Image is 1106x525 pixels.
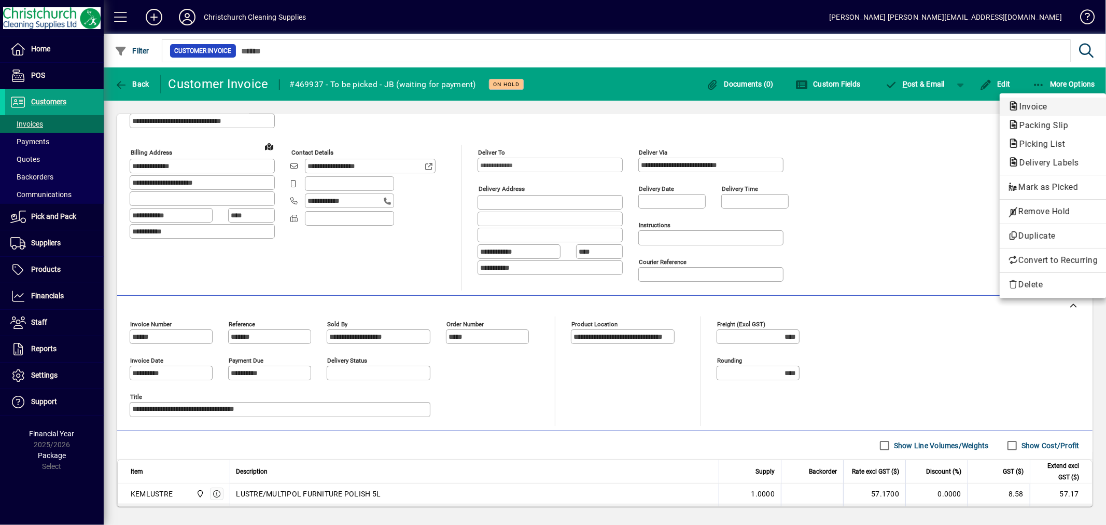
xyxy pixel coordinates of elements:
[1008,254,1098,267] span: Convert to Recurring
[1008,102,1053,112] span: Invoice
[1008,158,1084,168] span: Delivery Labels
[1008,139,1070,149] span: Picking List
[1008,230,1098,242] span: Duplicate
[1008,120,1073,130] span: Packing Slip
[1008,279,1098,291] span: Delete
[1008,205,1098,218] span: Remove Hold
[1008,181,1098,194] span: Mark as Picked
